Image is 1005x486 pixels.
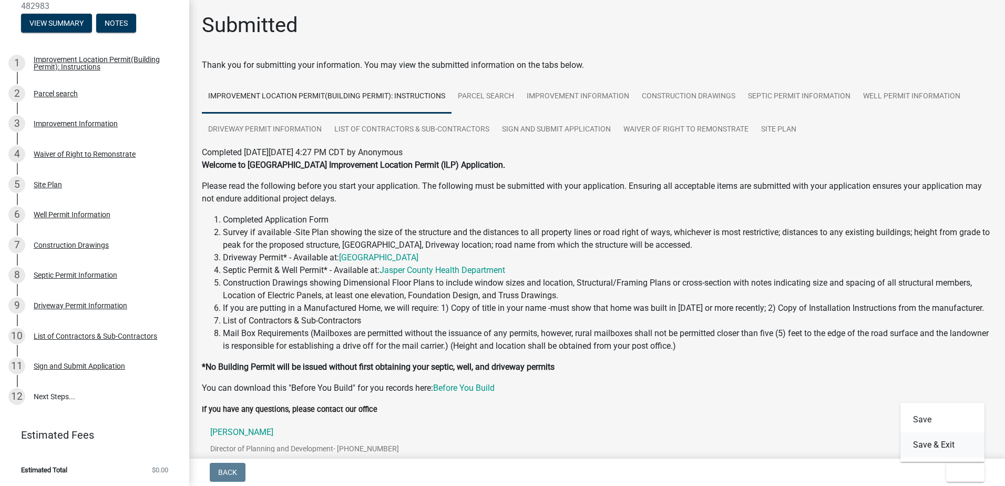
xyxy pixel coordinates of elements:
[8,267,25,283] div: 8
[218,468,237,477] span: Back
[202,147,403,157] span: Completed [DATE][DATE] 4:27 PM CDT by Anonymous
[202,180,992,205] p: Please read the following before you start your application. The following must be submitted with...
[34,120,118,127] div: Improvement Information
[21,1,168,11] span: 482983
[223,264,992,277] li: Septic Permit & Well Permit* - Available at:
[21,20,92,28] wm-modal-confirm: Summary
[202,59,992,72] div: Thank you for submitting your information. You may view the submitted information on the tabs below.
[96,14,136,33] button: Notes
[223,302,992,315] li: If you are putting in a Manufactured Home, we will require: 1) Copy of title in your name -must s...
[8,424,172,445] a: Estimated Fees
[34,56,172,70] div: Improvement Location Permit(Building Permit): Instructions
[223,277,992,302] li: Construction Drawings showing Dimensional Floor Plans to include window sizes and location, Struc...
[202,13,298,38] h1: Submitted
[8,328,25,345] div: 10
[742,80,857,114] a: Septic Permit Information
[8,55,25,72] div: 1
[328,113,496,147] a: List of Contractors & Sub-Contractors
[210,445,416,452] p: Director of Planning and Development
[202,160,505,170] strong: Welcome to [GEOGRAPHIC_DATA] Improvement Location Permit (ILP) Application.
[34,241,109,249] div: Construction Drawings
[202,80,452,114] a: Improvement Location Permit(Building Permit): Instructions
[96,20,136,28] wm-modal-confirm: Notes
[202,382,992,394] p: You can download this "Before You Build" for you records here:
[34,150,136,158] div: Waiver of Right to Remonstrate
[857,80,967,114] a: Well Permit Information
[617,113,755,147] a: Waiver of Right to Remonstrate
[380,265,505,275] a: Jasper County Health Department
[8,206,25,223] div: 6
[900,432,985,458] button: Save & Exit
[34,271,117,279] div: Septic Permit Information
[900,407,985,432] button: Save
[946,463,985,482] button: Exit
[202,420,992,469] a: [PERSON_NAME]Director of Planning and Development- [PHONE_NUMBER]
[8,85,25,102] div: 2
[34,302,127,309] div: Driveway Permit Information
[223,214,992,226] li: Completed Application Form
[8,176,25,193] div: 5
[202,406,377,413] label: If you have any questions, please contact our office
[635,80,742,114] a: Construction Drawings
[8,297,25,314] div: 9
[202,362,555,372] strong: *No Building Permit will be issued without first obtaining your septic, well, and driveway permits
[520,80,635,114] a: Improvement Information
[8,146,25,163] div: 4
[210,428,399,437] p: [PERSON_NAME]
[34,211,110,218] div: Well Permit Information
[223,226,992,251] li: Survey if available -Site Plan showing the size of the structure and the distances to all propert...
[152,467,168,473] span: $0.00
[452,80,520,114] a: Parcel search
[34,90,78,97] div: Parcel search
[210,463,245,482] button: Back
[34,332,157,340] div: List of Contractors & Sub-Contractors
[34,181,62,188] div: Site Plan
[900,403,985,462] div: Exit
[8,115,25,132] div: 3
[8,237,25,254] div: 7
[339,252,418,262] a: [GEOGRAPHIC_DATA]
[955,468,970,477] span: Exit
[433,383,495,393] a: Before You Build
[34,362,125,370] div: Sign and Submit Application
[223,251,992,264] li: Driveway Permit* - Available at:
[496,113,617,147] a: Sign and Submit Application
[333,444,399,453] span: - [PHONE_NUMBER]
[223,327,992,352] li: Mail Box Requirements (Mailboxes are permitted without the issuance of any permits, however, rura...
[8,358,25,374] div: 11
[202,113,328,147] a: Driveway Permit Information
[21,467,67,473] span: Estimated Total
[8,388,25,405] div: 12
[755,113,803,147] a: Site Plan
[223,315,992,327] li: List of Contractors & Sub-Contractors
[21,14,92,33] button: View Summary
